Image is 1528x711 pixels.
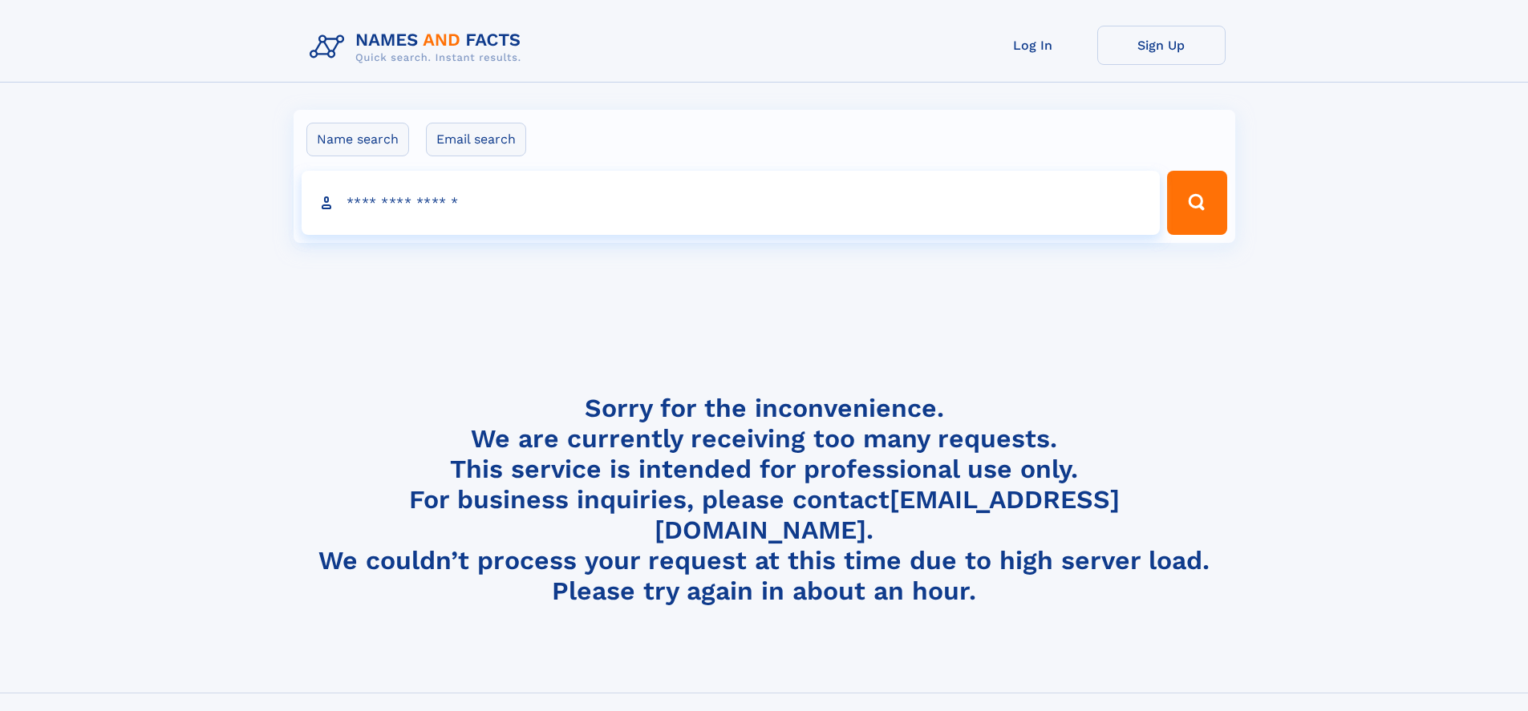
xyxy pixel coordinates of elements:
[655,484,1120,545] a: [EMAIL_ADDRESS][DOMAIN_NAME]
[303,26,534,69] img: Logo Names and Facts
[303,393,1226,607] h4: Sorry for the inconvenience. We are currently receiving too many requests. This service is intend...
[969,26,1097,65] a: Log In
[1167,171,1226,235] button: Search Button
[302,171,1161,235] input: search input
[1097,26,1226,65] a: Sign Up
[426,123,526,156] label: Email search
[306,123,409,156] label: Name search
